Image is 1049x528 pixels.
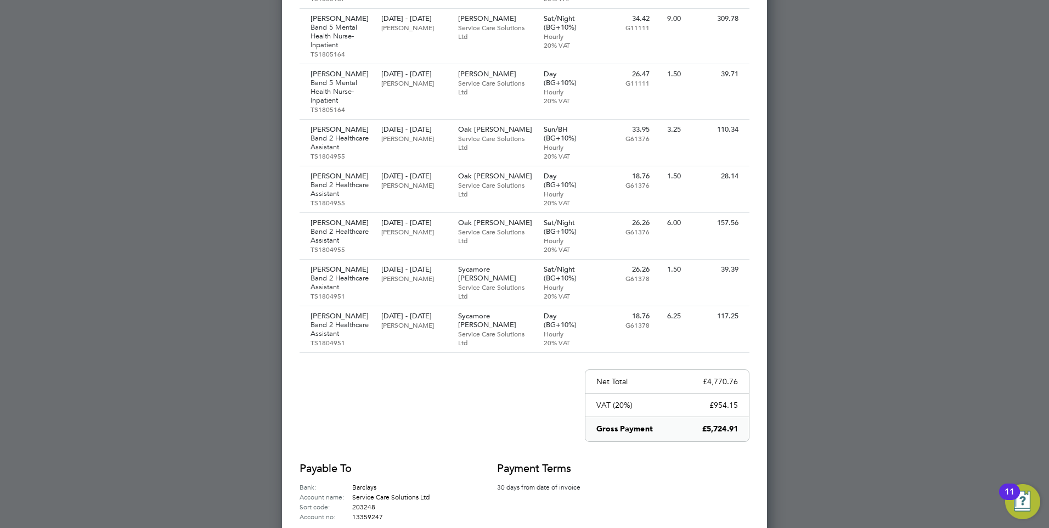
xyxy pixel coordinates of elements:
[311,49,370,58] p: TS1805164
[300,502,352,512] label: Sort code:
[544,70,591,87] p: Day (BG+10%)
[311,23,370,49] p: Band 5 Mental Health Nurse-Inpatient
[381,134,447,143] p: [PERSON_NAME]
[381,312,447,321] p: [DATE] - [DATE]
[458,23,533,41] p: Service Care Solutions Ltd
[458,329,533,347] p: Service Care Solutions Ltd
[692,265,738,274] p: 39.39
[692,218,738,227] p: 157.56
[311,218,370,227] p: [PERSON_NAME]
[381,274,447,283] p: [PERSON_NAME]
[661,218,681,227] p: 6.00
[381,321,447,329] p: [PERSON_NAME]
[703,377,738,386] p: £4,770.76
[602,14,650,23] p: 34.42
[544,198,591,207] p: 20% VAT
[300,492,352,502] label: Account name:
[544,41,591,49] p: 20% VAT
[602,265,650,274] p: 26.26
[311,78,370,105] p: Band 5 Mental Health Nurse-Inpatient
[311,198,370,207] p: TS1804955
[544,189,591,198] p: Hourly
[311,172,370,181] p: [PERSON_NAME]
[352,512,383,521] span: 13359247
[458,181,533,198] p: Service Care Solutions Ltd
[544,236,591,245] p: Hourly
[544,265,591,283] p: Sat/Night (BG+10%)
[311,291,370,300] p: TS1804951
[692,70,738,78] p: 39.71
[311,245,370,254] p: TS1804955
[458,125,533,134] p: Oak [PERSON_NAME]
[311,338,370,347] p: TS1804951
[596,377,628,386] p: Net Total
[661,70,681,78] p: 1.50
[311,134,370,151] p: Band 2 Healthcare Assistant
[602,70,650,78] p: 26.47
[544,329,591,338] p: Hourly
[300,461,464,476] h2: Payable to
[381,181,447,189] p: [PERSON_NAME]
[497,482,596,492] p: 30 days from date of invoice
[311,321,370,338] p: Band 2 Healthcare Assistant
[311,125,370,134] p: [PERSON_NAME]
[602,125,650,134] p: 33.95
[352,492,430,501] span: Service Care Solutions Ltd
[311,181,370,198] p: Band 2 Healthcare Assistant
[709,400,738,410] p: £954.15
[458,265,533,283] p: Sycamore [PERSON_NAME]
[311,227,370,245] p: Band 2 Healthcare Assistant
[497,461,596,476] h2: Payment terms
[311,14,370,23] p: [PERSON_NAME]
[311,105,370,114] p: TS1805164
[311,274,370,291] p: Band 2 Healthcare Assistant
[458,227,533,245] p: Service Care Solutions Ltd
[602,134,650,143] p: G61376
[311,151,370,160] p: TS1804955
[602,227,650,236] p: G61376
[692,312,738,321] p: 117.25
[381,227,447,236] p: [PERSON_NAME]
[544,338,591,347] p: 20% VAT
[544,218,591,236] p: Sat/Night (BG+10%)
[602,181,650,189] p: G61376
[596,424,653,435] p: Gross Payment
[602,23,650,32] p: G11111
[602,218,650,227] p: 26.26
[596,400,633,410] p: VAT (20%)
[300,512,352,521] label: Account no:
[602,321,650,329] p: G61378
[381,125,447,134] p: [DATE] - [DATE]
[381,78,447,87] p: [PERSON_NAME]
[381,23,447,32] p: [PERSON_NAME]
[544,151,591,160] p: 20% VAT
[381,265,447,274] p: [DATE] - [DATE]
[544,32,591,41] p: Hourly
[1005,492,1014,506] div: 11
[702,424,738,435] p: £5,724.91
[458,312,533,329] p: Sycamore [PERSON_NAME]
[458,283,533,300] p: Service Care Solutions Ltd
[692,125,738,134] p: 110.34
[602,172,650,181] p: 18.76
[352,502,375,511] span: 203248
[661,125,681,134] p: 3.25
[352,482,376,491] span: Barclays
[458,134,533,151] p: Service Care Solutions Ltd
[381,218,447,227] p: [DATE] - [DATE]
[661,265,681,274] p: 1.50
[381,70,447,78] p: [DATE] - [DATE]
[311,265,370,274] p: [PERSON_NAME]
[544,312,591,329] p: Day (BG+10%)
[458,14,533,23] p: [PERSON_NAME]
[661,172,681,181] p: 1.50
[311,312,370,321] p: [PERSON_NAME]
[544,143,591,151] p: Hourly
[381,14,447,23] p: [DATE] - [DATE]
[661,14,681,23] p: 9.00
[458,172,533,181] p: Oak [PERSON_NAME]
[692,14,738,23] p: 309.78
[602,274,650,283] p: G61378
[311,70,370,78] p: [PERSON_NAME]
[458,78,533,96] p: Service Care Solutions Ltd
